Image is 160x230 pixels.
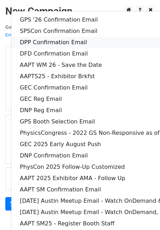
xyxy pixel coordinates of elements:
iframe: Chat Widget [125,196,160,230]
small: Google Sheet: [5,24,77,38]
a: Send [5,197,29,211]
h2: New Campaign [5,5,155,17]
